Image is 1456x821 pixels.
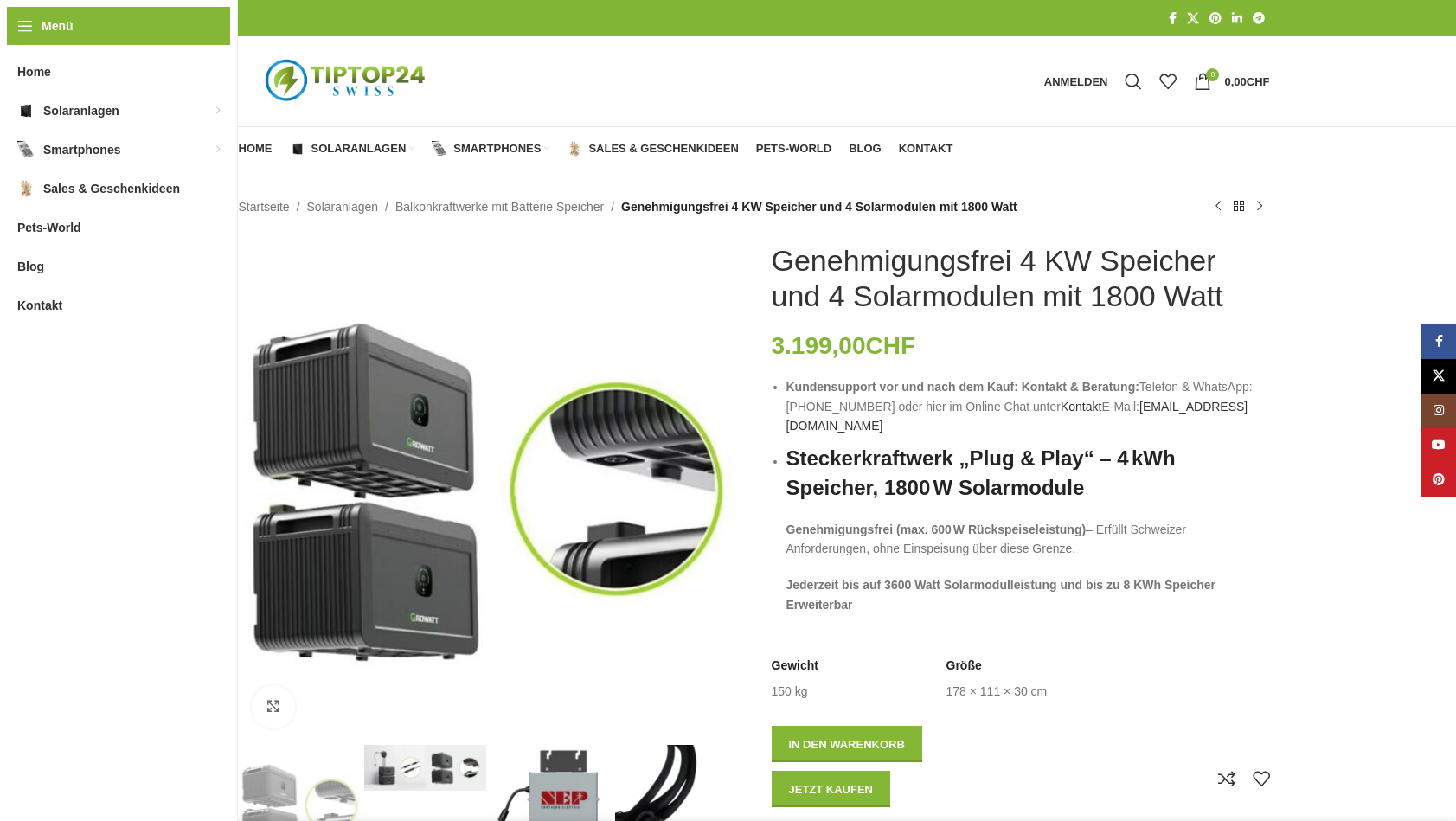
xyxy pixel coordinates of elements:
[786,520,1270,559] p: – Erfüllt Schweizer Anforderungen, ohne Einspeisung über diese Grenze.
[1421,394,1456,428] a: Instagram Social Link
[899,131,953,166] a: Kontakt
[432,141,447,157] img: Smartphones
[1421,359,1456,394] a: X Social Link
[1151,64,1185,99] div: Meine Wunschliste
[588,142,738,156] span: Sales & Geschenkideen
[756,131,831,166] a: Pets-World
[1421,463,1456,497] a: Pinterest Social Link
[239,131,273,166] a: Home
[772,771,891,807] button: Jetzt kaufen
[786,523,1087,536] strong: Genehmigungsfrei (max. 600 W Rückspeiseleistung)
[17,251,44,282] span: Blog
[772,657,818,675] span: Gewicht
[786,380,1018,394] strong: Kundensupport vor und nach dem Kauf:
[1116,64,1151,99] a: Suche
[772,683,808,701] td: 150 kg
[43,134,120,165] span: Smartphones
[1164,7,1182,30] a: Facebook Social Link
[364,745,486,791] img: Genehmigungsfrei 4 KW Speicher und 4 Solarmodulen mit 1800 Watt – Bild 2
[1208,196,1228,217] a: Vorheriges Produkt
[1182,7,1204,30] a: X Social Link
[230,131,962,166] div: Hauptnavigation
[899,142,953,156] span: Kontakt
[307,197,379,216] a: Solaranlagen
[772,726,922,762] button: In den Warenkorb
[1204,7,1227,30] a: Pinterest Social Link
[772,243,1270,314] h1: Genehmigungsfrei 4 KW Speicher und 4 Solarmodulen mit 1800 Watt
[290,141,305,157] img: Solaranlagen
[786,400,1248,433] a: [EMAIL_ADDRESS][DOMAIN_NAME]
[1421,324,1456,359] a: Facebook Social Link
[1036,64,1117,99] a: Anmelden
[17,212,81,243] span: Pets-World
[239,74,455,87] a: Logo der Website
[567,141,582,157] img: Sales & Geschenkideen
[239,243,737,741] img: Noah_Growatt_2000_2
[1061,400,1101,414] a: Kontakt
[17,180,35,197] img: Sales & Geschenkideen
[17,102,35,119] img: Solaranlagen
[756,142,831,156] span: Pets-World
[1248,7,1270,30] a: Telegram Social Link
[567,131,738,166] a: Sales & Geschenkideen
[1044,76,1108,87] span: Anmelden
[432,131,549,166] a: Smartphones
[1022,380,1139,394] strong: Kontakt & Beratung:
[43,173,180,204] span: Sales & Geschenkideen
[290,131,415,166] a: Solaranlagen
[1224,75,1269,88] bdi: 0,00
[1247,75,1270,88] span: CHF
[239,142,273,156] span: Home
[786,444,1270,502] h2: Steckerkraftwerk „Plug & Play“ – 4 kWh Speicher, 1800 W Solarmodule
[621,197,1017,216] span: Genehmigungsfrei 4 KW Speicher und 4 Solarmodulen mit 1800 Watt
[786,578,1216,611] b: Jederzeit bis auf 3600 Watt Solarmodulleistung und bis zu 8 KWh Speicher Erweiterbar
[43,95,119,126] span: Solaranlagen
[772,657,1270,700] table: Produktdetails
[1227,7,1248,30] a: LinkedIn Social Link
[946,657,982,675] span: Größe
[849,142,882,156] span: Blog
[866,332,916,359] span: CHF
[786,377,1270,435] li: Telefon & WhatsApp: [PHONE_NUMBER] oder hier im Online Chat unter E-Mail:
[17,56,51,87] span: Home
[946,683,1048,701] td: 178 × 111 × 30 cm
[17,290,62,321] span: Kontakt
[772,332,916,359] bdi: 3.199,00
[453,142,541,156] span: Smartphones
[17,141,35,158] img: Smartphones
[239,197,290,216] a: Startseite
[42,16,74,35] span: Menü
[239,197,1017,216] nav: Breadcrumb
[1206,68,1219,81] span: 0
[1421,428,1456,463] a: YouTube Social Link
[311,142,407,156] span: Solaranlagen
[1185,64,1278,99] a: 0 0,00CHF
[849,131,882,166] a: Blog
[395,197,604,216] a: Balkonkraftwerke mit Batterie Speicher
[1249,196,1270,217] a: Nächstes Produkt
